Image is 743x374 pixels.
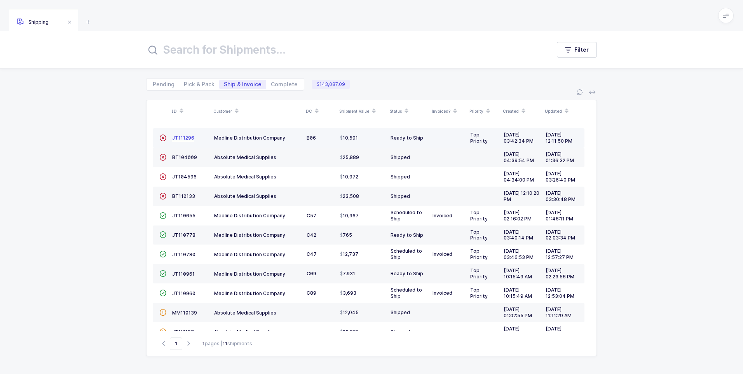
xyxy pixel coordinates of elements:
span: BT110133 [172,193,195,199]
span: Shipped [391,309,410,315]
span: Complete [271,82,298,87]
span: Shipped [391,193,410,199]
span: Absolute Medical Supplies [214,174,276,180]
span: C57 [307,213,316,218]
span: Top Priority [470,210,488,222]
span: 10,591 [340,135,358,141]
span: [DATE] 03:42:34 PM [504,132,534,144]
span: Shipped [391,329,410,335]
span: 7,931 [340,271,355,277]
b: 1 [202,341,205,346]
span: Top Priority [470,287,488,299]
span: Shipped [391,174,410,180]
span: C09 [307,271,316,276]
span:  [159,329,166,335]
span: Top Priority [470,267,488,280]
span:  [159,213,166,218]
span: 25,889 [340,154,359,161]
span: JT110655 [172,213,195,218]
span: Go to [170,337,182,350]
span: [DATE] 03:26:40 PM [546,171,575,183]
span: 3,693 [340,290,356,296]
span: 765 [340,232,352,238]
span: [DATE] 04:39:54 PM [504,151,534,163]
span: Medline Distribution Company [214,271,285,277]
span: [DATE] 01:02:55 PM [504,306,532,318]
span: [DATE] 12:57:27 PM [546,248,574,260]
span: Pick & Pack [184,82,215,87]
span: Absolute Medical Supplies [214,310,276,316]
span: Scheduled to Ship [391,248,422,260]
span: JT110960 [172,290,195,296]
span: [DATE] 03:30:48 PM [546,190,576,202]
span: Absolute Medical Supplies [214,329,276,335]
span:  [159,193,166,199]
span:  [159,135,166,141]
span: JT111197 [172,329,194,335]
div: Shipment Value [339,105,385,118]
span: [DATE] 04:34:00 PM [504,171,534,183]
span: Medline Distribution Company [214,232,285,238]
span: 10,967 [340,213,359,219]
span: 12,045 [340,309,359,316]
div: Created [503,105,540,118]
span: [DATE] 02:01:29 PM [546,326,574,338]
button: Filter [557,42,597,58]
span: Ship & Invoice [224,82,262,87]
div: pages | shipments [202,340,252,347]
div: Invoiced [433,251,464,257]
span: JT110780 [172,252,195,257]
span: [DATE] 10:15:49 AM [504,267,532,280]
span: [DATE] 12:53:04 PM [546,287,574,299]
span: Medline Distribution Company [214,252,285,257]
span: [DATE] 11:11:29 AM [546,306,572,318]
span: Pending [153,82,174,87]
span: Shipping [17,19,49,25]
span: 23,508 [340,193,359,199]
div: Customer [213,105,301,118]
span: MM110139 [172,310,197,316]
span:  [159,232,166,238]
span: Top Priority [470,229,488,241]
div: Priority [469,105,498,118]
span: Absolute Medical Supplies [214,154,276,160]
div: Invoiced [433,290,464,296]
span: BT104009 [172,154,197,160]
span: Filter [574,46,589,54]
span: Scheduled to Ship [391,210,422,222]
span: C47 [307,251,317,257]
span: Ready to Ship [391,232,423,238]
span: Top Priority [470,248,488,260]
div: Status [390,105,427,118]
span: Ready to Ship [391,135,423,141]
span: [DATE] 12:10:20 PM [504,190,539,202]
span: C89 [307,290,316,296]
span: [DATE] 02:23:56 PM [546,267,574,280]
span: [DATE] 02:03:34 PM [546,229,575,241]
span: JT110961 [172,271,195,277]
span: Medline Distribution Company [214,135,285,141]
span: 10,972 [340,174,358,180]
span: [DATE] 03:40:14 PM [504,229,533,241]
span: 12,737 [340,251,358,257]
span: [DATE] 02:16:02 PM [504,210,532,222]
span: JT104596 [172,174,197,180]
span: B06 [307,135,316,141]
span: Shipped [391,154,410,160]
span:  [159,271,166,276]
div: Invoiced? [432,105,465,118]
span:  [159,290,166,296]
span: JT111296 [172,135,194,141]
span: [DATE] 01:36:32 PM [546,151,574,163]
span: [DATE] 01:46:11 PM [546,210,573,222]
span:  [159,251,166,257]
span:  [159,174,166,180]
span: Medline Distribution Company [214,213,285,218]
span:  [159,309,166,315]
div: DC [306,105,335,118]
span: Scheduled to Ship [391,287,422,299]
span: Medline Distribution Company [214,290,285,296]
span: C42 [307,232,316,238]
b: 11 [223,341,227,346]
input: Search for Shipments... [146,40,541,59]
